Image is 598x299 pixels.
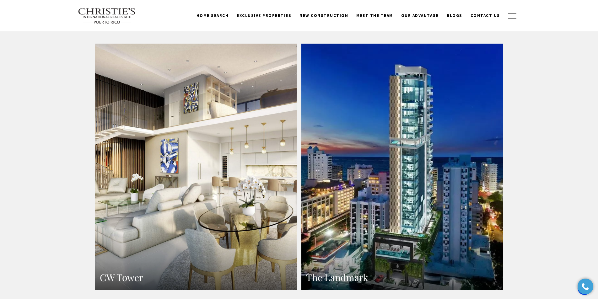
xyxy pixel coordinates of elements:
[352,10,397,22] a: Meet the Team
[237,13,291,18] span: Exclusive Properties
[306,271,498,284] h3: The Landmark
[95,44,297,290] a: 24 CW Condado CW Tower
[471,13,500,18] span: Contact Us
[443,10,466,22] a: Blogs
[401,13,439,18] span: Our Advantage
[504,7,520,25] button: button
[100,271,292,284] h3: CW Tower
[192,10,233,22] a: Home Search
[397,10,443,22] a: Our Advantage
[295,10,352,22] a: New Construction
[233,10,295,22] a: Exclusive Properties
[78,8,136,24] img: Christie's International Real Estate text transparent background
[301,44,503,290] a: a luxury condominium building The Landmark
[447,13,462,18] span: Blogs
[299,13,348,18] span: New Construction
